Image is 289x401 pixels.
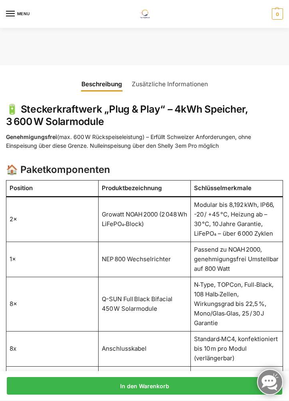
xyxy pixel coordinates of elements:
[6,133,283,151] p: (max. 600 W Rückspeiseleistung) – Erfüllt Schweizer Anforderungen, ohne Einspeisung über diese Gr...
[270,8,283,20] nav: Cart contents
[6,163,283,177] h3: 🏠 Paketkomponenten
[272,8,283,20] span: 0
[99,242,191,277] td: NEP 800 Wechselrichter
[191,242,283,277] td: Passend zu NOAH 2000, genehmigungsfrei Umstellbar auf 800 Watt
[191,197,283,242] td: Modular bis 8,192 kWh, IP66, -20 / +45 °C, Heizung ab –30 °C, 10 Jahre Garantie, LiFePO₄ – über 6...
[99,197,191,242] td: Growatt NOAH 2000 (2 048 Wh LiFePO₄‑Block)
[99,366,191,382] td: Konformitätserklärung
[99,180,191,197] th: Produktbezeichnung
[191,180,283,197] th: Schlüsselmerkmale
[6,103,283,128] h2: 🔋 Steckerkraftwerk „Plug & Play“ – 4kWh Speicher, 3 600 W Solarmodule
[191,277,283,331] td: N‑Type, TOPCon, Full‑Black, 108 Halb‑Zellen, Wirkungsgrad bis 22,5 %, Mono/Glas‑Glas, 25 / 30 J G...
[6,242,99,277] td: 1×
[191,366,283,382] td: Für CH
[127,75,213,93] a: Zusätzliche Informationen
[99,277,191,331] td: Q-SUN Full Black Bifacial 450 W Solarmodule
[77,75,127,93] a: Beschreibung
[6,8,30,20] button: Menu
[135,10,154,18] img: Solaranlagen, Speicheranlagen und Energiesparprodukte
[6,331,99,366] td: 8x
[99,331,191,366] td: Anschlusskabel
[4,25,285,48] iframe: Sicherer Rahmen für schnelle Bezahlvorgänge
[270,8,283,20] a: 0
[6,277,99,331] td: 8×
[6,133,57,140] strong: Genehmigungsfrei
[191,331,283,366] td: Standard‑MC4, konfektioniert bis 10 m pro Modul (verlängerbar)
[6,180,99,197] th: Position
[6,366,99,382] td: –
[6,197,99,242] td: 2×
